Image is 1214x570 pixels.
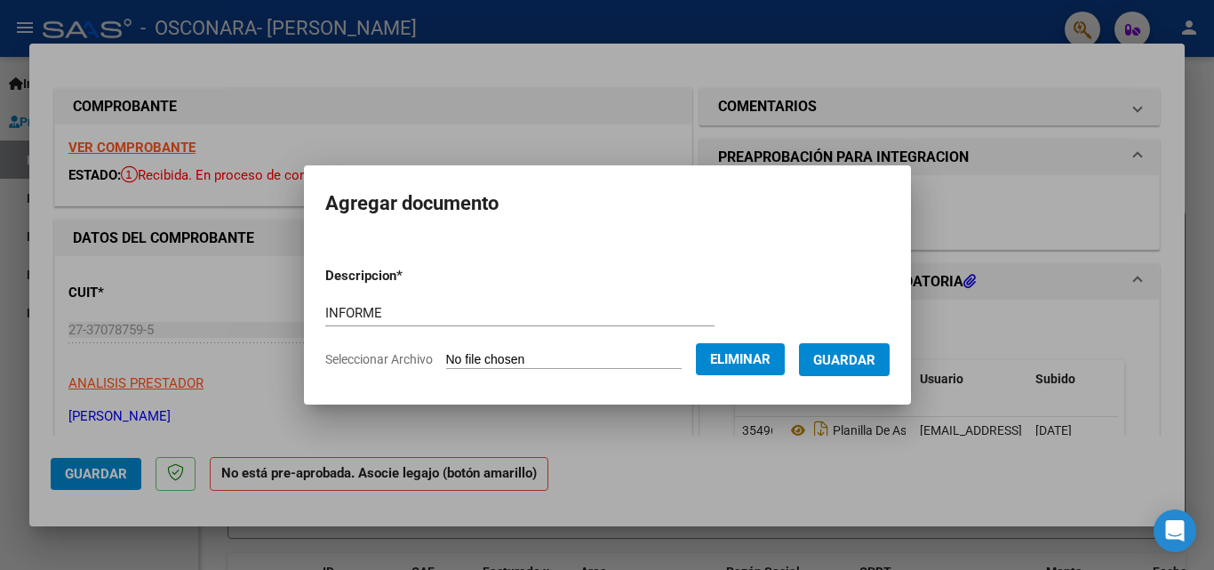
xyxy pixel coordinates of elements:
button: Eliminar [696,343,785,375]
span: Guardar [813,352,875,368]
button: Guardar [799,343,890,376]
p: Descripcion [325,266,495,286]
span: Eliminar [710,351,771,367]
h2: Agregar documento [325,187,890,221]
span: Seleccionar Archivo [325,352,433,366]
div: Open Intercom Messenger [1154,510,1196,552]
